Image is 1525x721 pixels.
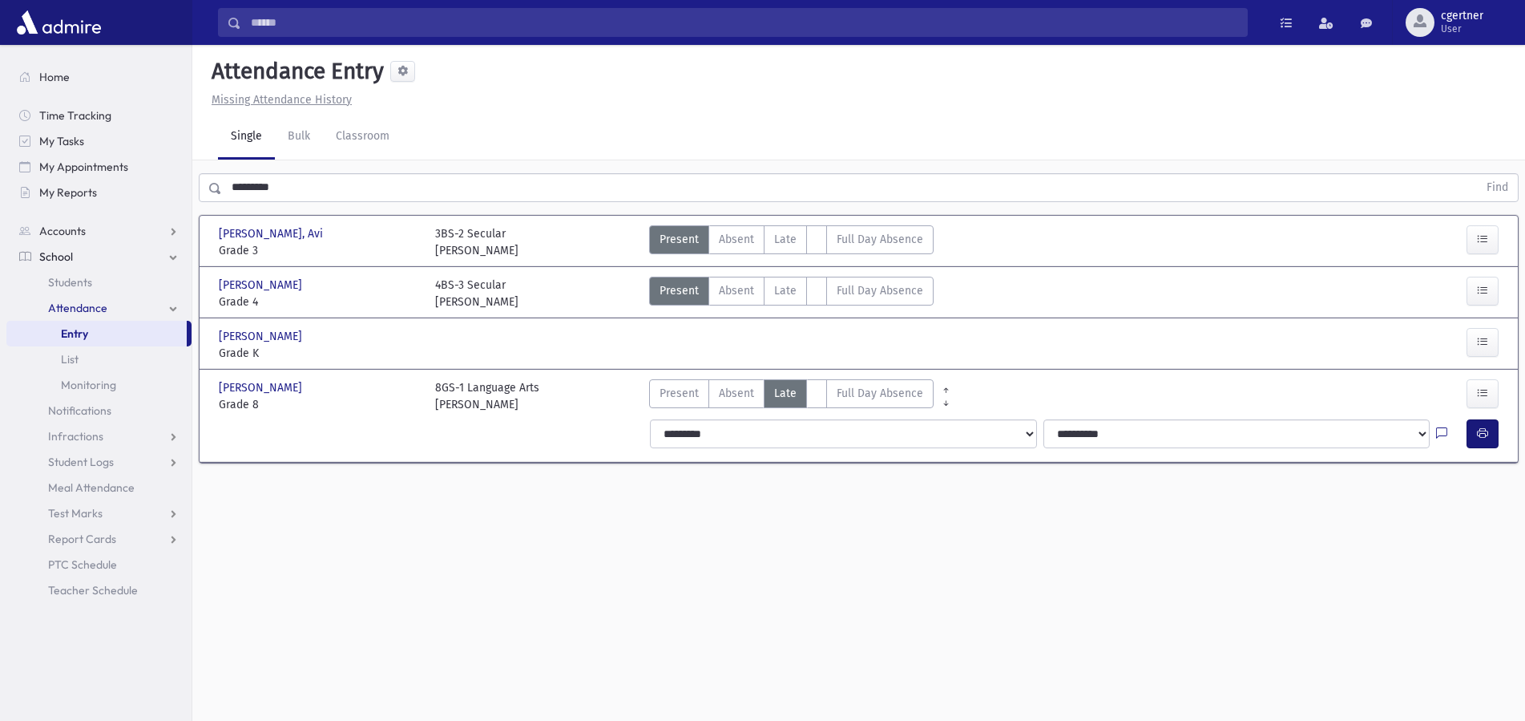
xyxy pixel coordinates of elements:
span: Notifications [48,403,111,418]
a: My Reports [6,180,192,205]
a: Monitoring [6,372,192,398]
a: My Appointments [6,154,192,180]
div: AttTypes [649,277,934,310]
div: 4BS-3 Secular [PERSON_NAME] [435,277,518,310]
span: Teacher Schedule [48,583,138,597]
a: Classroom [323,115,402,160]
a: Entry [6,321,187,346]
a: Teacher Schedule [6,577,192,603]
span: PTC Schedule [48,557,117,572]
span: Meal Attendance [48,480,135,495]
a: List [6,346,192,372]
a: Single [218,115,275,160]
span: My Reports [39,185,97,200]
a: School [6,244,192,269]
a: Bulk [275,115,323,160]
button: Find [1477,174,1518,201]
span: Absent [719,385,754,402]
span: Report Cards [48,532,116,546]
span: Absent [719,231,754,248]
span: School [39,249,73,264]
span: [PERSON_NAME] [219,328,305,345]
span: My Appointments [39,160,128,174]
a: Accounts [6,218,192,244]
span: Full Day Absence [837,385,923,402]
span: Present [660,231,699,248]
a: Report Cards [6,526,192,552]
span: Student Logs [48,455,114,469]
img: AdmirePro [13,6,105,38]
a: Test Marks [6,500,192,526]
span: Present [660,282,699,299]
span: [PERSON_NAME] [219,277,305,294]
span: cgertner [1441,10,1483,22]
span: Home [39,70,70,84]
span: [PERSON_NAME], Avi [219,225,326,242]
span: User [1441,22,1483,35]
span: Late [774,282,797,299]
span: Test Marks [48,506,103,520]
span: Full Day Absence [837,231,923,248]
span: Grade 8 [219,396,419,413]
div: 3BS-2 Secular [PERSON_NAME] [435,225,518,259]
span: List [61,352,79,367]
div: AttTypes [649,379,934,413]
span: Grade K [219,345,419,362]
span: My Tasks [39,134,84,148]
h5: Attendance Entry [205,58,384,85]
span: Accounts [39,224,86,238]
span: Grade 4 [219,294,419,310]
a: Student Logs [6,449,192,475]
a: Students [6,269,192,295]
input: Search [241,8,1247,37]
span: Entry [61,326,88,341]
u: Missing Attendance History [212,93,352,107]
a: Time Tracking [6,103,192,128]
a: Meal Attendance [6,475,192,500]
span: Absent [719,282,754,299]
span: Full Day Absence [837,282,923,299]
a: Notifications [6,398,192,423]
a: Missing Attendance History [205,93,352,107]
span: Infractions [48,429,103,444]
span: Time Tracking [39,108,111,123]
span: Grade 3 [219,242,419,259]
span: Students [48,275,92,290]
span: Late [774,231,797,248]
span: Late [774,385,797,402]
a: PTC Schedule [6,552,192,577]
span: Monitoring [61,378,116,392]
span: Attendance [48,301,107,315]
span: Present [660,385,699,402]
span: [PERSON_NAME] [219,379,305,396]
div: 8GS-1 Language Arts [PERSON_NAME] [435,379,539,413]
a: Infractions [6,423,192,449]
a: Home [6,64,192,90]
div: AttTypes [649,225,934,259]
a: My Tasks [6,128,192,154]
a: Attendance [6,295,192,321]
